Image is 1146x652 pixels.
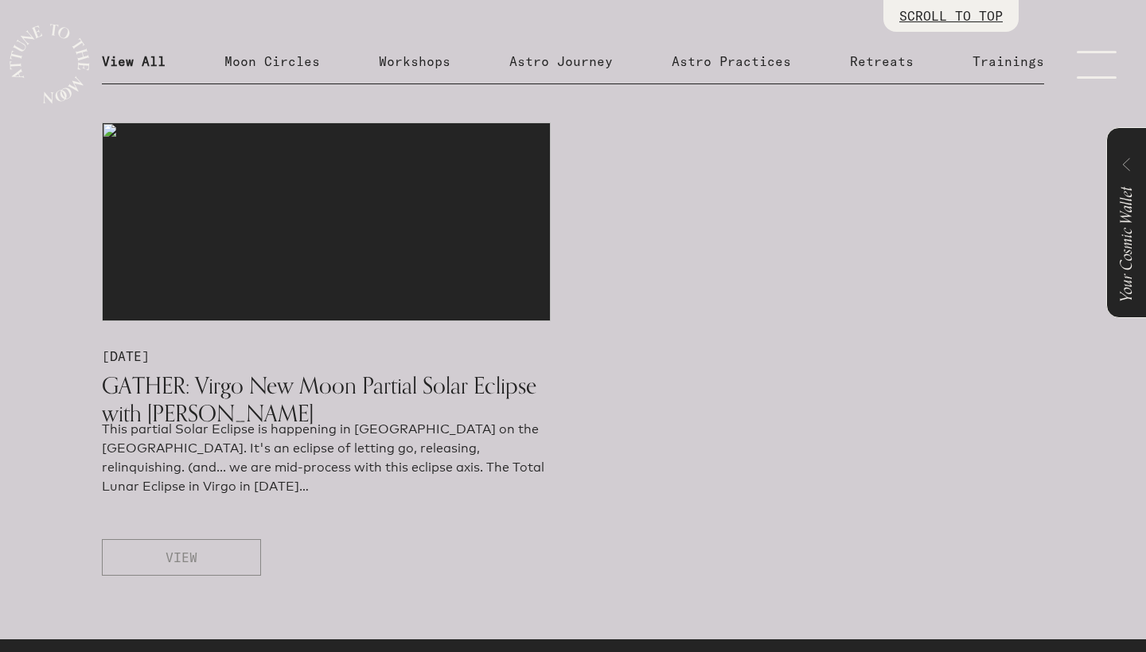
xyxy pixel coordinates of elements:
[102,52,166,71] p: View All
[850,52,914,71] p: Retreats
[973,52,1044,71] p: Trainings
[102,347,551,366] p: [DATE]
[102,122,551,321] img: medias%2F68TdnYKDlPUA9N16a5wm
[224,52,320,71] p: Moon Circles
[899,6,1003,25] p: SCROLL TO TOP
[102,539,261,576] button: VIEW
[1113,187,1140,302] span: Your Cosmic Wallet
[102,421,544,494] span: This partial Solar Eclipse is happening in Virgo on the South Node. It's an eclipse of letting go...
[166,548,197,567] span: VIEW
[672,52,791,71] p: Astro Practices
[102,371,536,427] span: GATHER: Virgo New Moon Partial Solar Eclipse with Jana
[379,52,450,71] p: Workshops
[509,52,613,71] p: Astro Journey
